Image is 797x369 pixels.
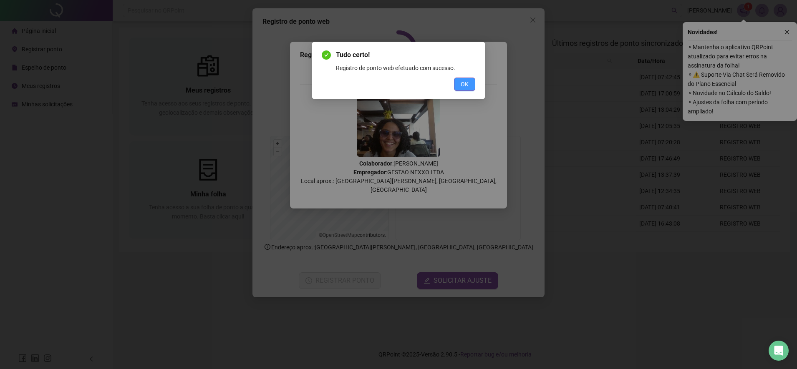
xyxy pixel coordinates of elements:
button: OK [454,78,475,91]
span: check-circle [322,50,331,60]
div: Open Intercom Messenger [769,341,789,361]
span: Tudo certo! [336,50,475,60]
div: Registro de ponto web efetuado com sucesso. [336,63,475,73]
span: OK [461,80,469,89]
